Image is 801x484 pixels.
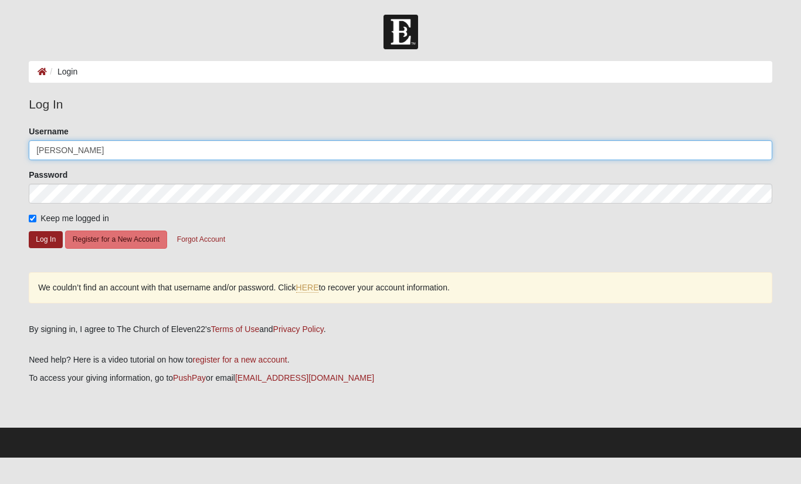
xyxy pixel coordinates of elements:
label: Username [29,126,69,137]
span: Keep me logged in [40,214,109,223]
input: Keep me logged in [29,215,36,222]
a: PushPay [173,373,206,383]
li: Login [47,66,77,78]
label: Password [29,169,67,181]
p: To access your giving information, go to or email [29,372,772,384]
button: Register for a New Account [65,231,167,249]
a: Terms of Use [211,324,259,334]
p: Need help? Here is a video tutorial on how to . [29,354,772,366]
div: By signing in, I agree to The Church of Eleven22's and . [29,323,772,336]
img: Church of Eleven22 Logo [383,15,418,49]
button: Forgot Account [169,231,233,249]
legend: Log In [29,95,772,114]
a: HERE [296,283,319,293]
div: We couldn’t find an account with that username and/or password. Click to recover your account inf... [29,272,772,303]
a: register for a new account [193,355,287,364]
button: Log In [29,231,63,248]
a: Privacy Policy [273,324,324,334]
a: [EMAIL_ADDRESS][DOMAIN_NAME] [235,373,374,383]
